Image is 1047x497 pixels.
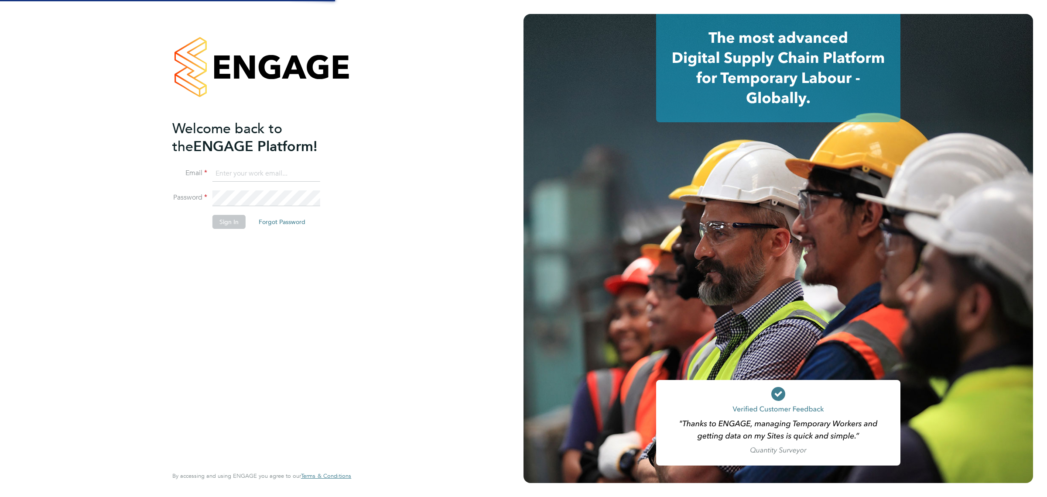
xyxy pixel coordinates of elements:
button: Sign In [212,215,246,229]
h2: ENGAGE Platform! [172,120,342,155]
label: Password [172,193,207,202]
a: Terms & Conditions [301,473,351,480]
span: By accessing and using ENGAGE you agree to our [172,472,351,480]
button: Forgot Password [252,215,312,229]
span: Welcome back to the [172,120,282,155]
input: Enter your work email... [212,166,320,182]
label: Email [172,169,207,178]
